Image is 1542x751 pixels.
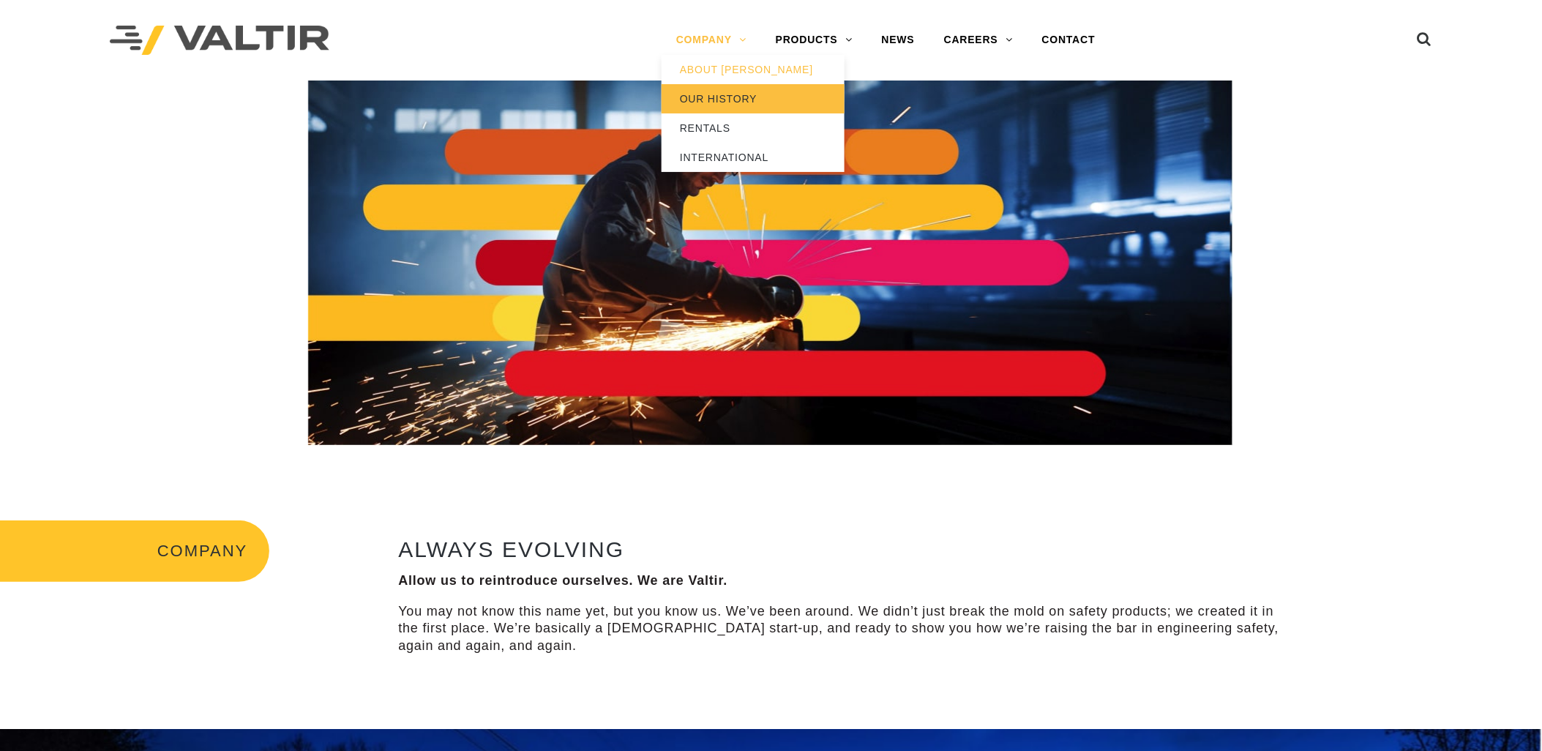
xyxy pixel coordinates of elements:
h2: ALWAYS EVOLVING [398,537,1297,561]
p: You may not know this name yet, but you know us. We’ve been around. We didn’t just break the mold... [398,603,1297,654]
a: INTERNATIONAL [662,143,845,172]
img: Valtir [110,26,329,56]
a: CAREERS [929,26,1028,55]
a: ABOUT [PERSON_NAME] [662,55,845,84]
a: OUR HISTORY [662,84,845,113]
a: PRODUCTS [761,26,867,55]
a: RENTALS [662,113,845,143]
a: COMPANY [662,26,761,55]
strong: Allow us to reintroduce ourselves. We are Valtir. [398,573,727,588]
a: NEWS [867,26,929,55]
a: CONTACT [1028,26,1110,55]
